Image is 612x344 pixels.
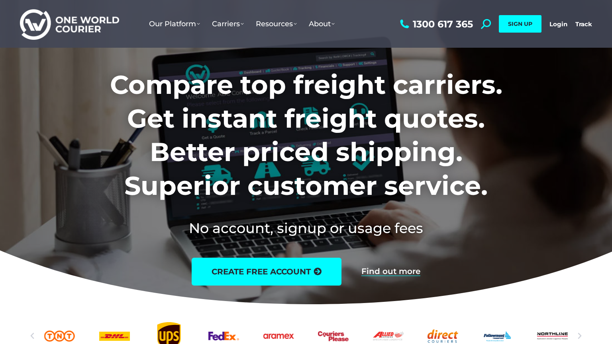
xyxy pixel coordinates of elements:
span: Carriers [212,19,244,28]
a: About [303,12,341,36]
a: SIGN UP [499,15,541,33]
a: Resources [250,12,303,36]
h2: No account, signup or usage fees [57,218,555,238]
span: Resources [256,19,297,28]
a: Find out more [361,267,420,276]
span: Our Platform [149,19,200,28]
a: Login [549,20,567,28]
img: One World Courier [20,8,119,40]
span: About [309,19,335,28]
span: SIGN UP [508,20,532,27]
a: create free account [192,258,341,286]
a: Track [575,20,592,28]
a: Carriers [206,12,250,36]
a: 1300 617 365 [398,19,473,29]
h1: Compare top freight carriers. Get instant freight quotes. Better priced shipping. Superior custom... [57,68,555,202]
a: Our Platform [143,12,206,36]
